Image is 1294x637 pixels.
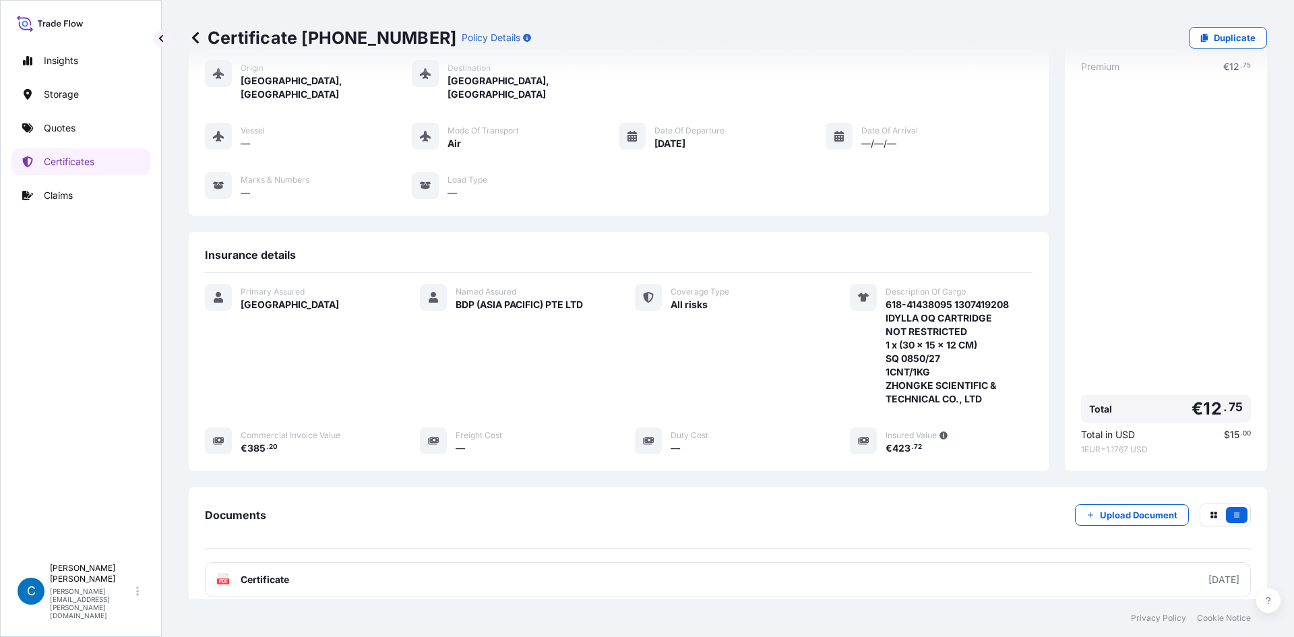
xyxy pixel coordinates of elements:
[266,445,268,450] span: .
[44,88,79,101] p: Storage
[44,189,73,202] p: Claims
[1100,508,1177,522] p: Upload Document
[44,121,75,135] p: Quotes
[886,298,1033,406] span: 618-41438095 1307419208 IDYLLA OQ CARTRIDGE NOT RESTRICTED 1 x (30 x 15 x 12 CM) SQ 0850/27 1CNT/...
[205,562,1251,597] a: PDFCertificate[DATE]
[205,248,296,262] span: Insurance details
[1240,431,1242,436] span: .
[456,286,516,297] span: Named Assured
[1081,444,1251,455] span: 1 EUR = 1.1767 USD
[44,155,94,169] p: Certificates
[11,115,150,142] a: Quotes
[1189,27,1267,49] a: Duplicate
[886,430,937,441] span: Insured Value
[671,430,708,441] span: Duty Cost
[861,137,896,150] span: —/—/—
[1214,31,1256,44] p: Duplicate
[50,563,133,584] p: [PERSON_NAME] [PERSON_NAME]
[1089,402,1112,416] span: Total
[861,125,918,136] span: Date of Arrival
[11,81,150,108] a: Storage
[1229,403,1243,411] span: 75
[11,182,150,209] a: Claims
[654,125,725,136] span: Date of Departure
[241,125,265,136] span: Vessel
[462,31,520,44] p: Policy Details
[1243,431,1251,436] span: 00
[241,430,340,441] span: Commercial Invoice Value
[448,175,487,185] span: Load Type
[269,445,278,450] span: 20
[1081,428,1135,442] span: Total in USD
[241,444,247,453] span: €
[241,137,250,150] span: —
[189,27,456,49] p: Certificate [PHONE_NUMBER]
[1192,400,1203,417] span: €
[654,137,685,150] span: [DATE]
[219,579,228,584] text: PDF
[1197,613,1251,624] a: Cookie Notice
[448,74,619,101] span: [GEOGRAPHIC_DATA], [GEOGRAPHIC_DATA]
[50,587,133,619] p: [PERSON_NAME][EMAIL_ADDRESS][PERSON_NAME][DOMAIN_NAME]
[448,186,457,200] span: —
[241,175,309,185] span: Marks & Numbers
[448,125,519,136] span: Mode of Transport
[1230,430,1239,439] span: 15
[671,298,708,311] span: All risks
[11,47,150,74] a: Insights
[911,445,913,450] span: .
[448,137,461,150] span: Air
[205,508,266,522] span: Documents
[886,444,892,453] span: €
[892,444,911,453] span: 423
[241,298,339,311] span: [GEOGRAPHIC_DATA]
[247,444,266,453] span: 385
[241,74,412,101] span: [GEOGRAPHIC_DATA], [GEOGRAPHIC_DATA]
[671,442,680,455] span: —
[1131,613,1186,624] a: Privacy Policy
[1075,504,1189,526] button: Upload Document
[671,286,729,297] span: Coverage Type
[914,445,922,450] span: 72
[456,298,583,311] span: BDP (ASIA PACIFIC) PTE LTD
[241,186,250,200] span: —
[27,584,36,598] span: C
[241,573,289,586] span: Certificate
[1224,430,1230,439] span: $
[11,148,150,175] a: Certificates
[1203,400,1221,417] span: 12
[1208,573,1239,586] div: [DATE]
[456,430,502,441] span: Freight Cost
[456,442,465,455] span: —
[886,286,966,297] span: Description Of Cargo
[241,286,305,297] span: Primary Assured
[44,54,78,67] p: Insights
[1223,403,1227,411] span: .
